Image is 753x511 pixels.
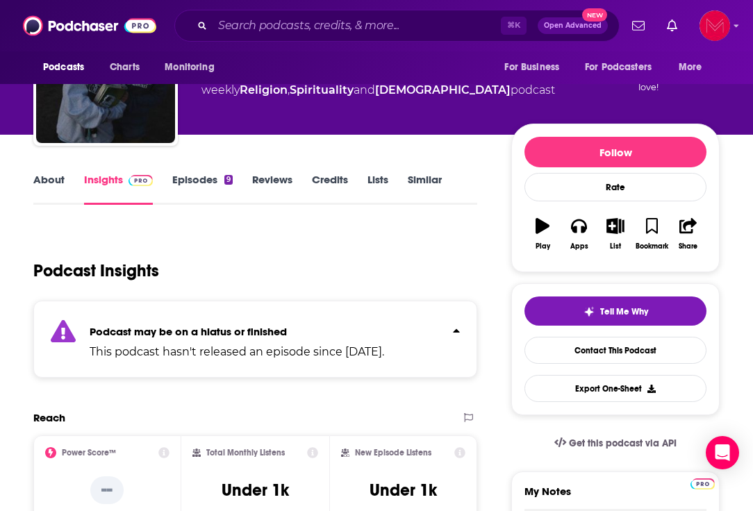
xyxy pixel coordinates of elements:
[155,54,232,81] button: open menu
[670,209,706,259] button: Share
[706,436,739,469] div: Open Intercom Messenger
[224,175,233,185] div: 9
[33,260,159,281] h1: Podcast Insights
[504,58,559,77] span: For Business
[524,337,706,364] a: Contact This Podcast
[375,83,511,97] a: [DEMOGRAPHIC_DATA]
[90,476,124,504] p: --
[501,17,527,35] span: ⌘ K
[288,83,290,97] span: ,
[634,209,670,259] button: Bookmark
[524,485,706,509] label: My Notes
[43,58,84,77] span: Podcasts
[524,137,706,167] button: Follow
[524,375,706,402] button: Export One-Sheet
[679,242,697,251] div: Share
[495,54,577,81] button: open menu
[23,12,156,39] img: Podchaser - Follow, Share and Rate Podcasts
[700,10,730,41] img: User Profile
[536,242,550,251] div: Play
[661,14,683,37] a: Show notifications dropdown
[700,10,730,41] button: Show profile menu
[354,83,375,97] span: and
[700,10,730,41] span: Logged in as Pamelamcclure
[174,10,620,42] div: Search podcasts, credits, & more...
[538,17,608,34] button: Open AdvancedNew
[33,411,65,424] h2: Reach
[627,14,650,37] a: Show notifications dropdown
[90,344,384,360] p: This podcast hasn't released an episode since [DATE].
[690,478,715,489] img: Podchaser Pro
[165,58,214,77] span: Monitoring
[690,476,715,489] a: Pro website
[213,15,501,37] input: Search podcasts, credits, & more...
[576,54,672,81] button: open menu
[240,83,288,97] a: Religion
[544,22,602,29] span: Open Advanced
[90,325,287,338] strong: Podcast may be on a hiatus or finished
[636,242,668,251] div: Bookmark
[669,54,720,81] button: open menu
[679,58,702,77] span: More
[543,426,688,460] a: Get this podcast via API
[355,448,431,458] h2: New Episode Listens
[62,448,116,458] h2: Power Score™
[33,54,102,81] button: open menu
[101,54,148,81] a: Charts
[561,209,597,259] button: Apps
[129,175,153,186] img: Podchaser Pro
[408,173,442,205] a: Similar
[33,173,65,205] a: About
[585,58,652,77] span: For Podcasters
[582,8,607,22] span: New
[570,242,588,251] div: Apps
[367,173,388,205] a: Lists
[524,296,706,326] button: tell me why sparkleTell Me Why
[172,173,233,205] a: Episodes9
[370,480,437,501] h3: Under 1k
[110,58,140,77] span: Charts
[524,173,706,201] div: Rate
[222,480,289,501] h3: Under 1k
[569,437,677,449] span: Get this podcast via API
[33,301,477,378] section: Click to expand status details
[312,173,348,205] a: Credits
[84,173,153,205] a: InsightsPodchaser Pro
[600,306,648,317] span: Tell Me Why
[610,242,621,251] div: List
[597,209,634,259] button: List
[290,83,354,97] a: Spirituality
[524,209,561,259] button: Play
[584,306,595,317] img: tell me why sparkle
[252,173,292,205] a: Reviews
[206,448,285,458] h2: Total Monthly Listens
